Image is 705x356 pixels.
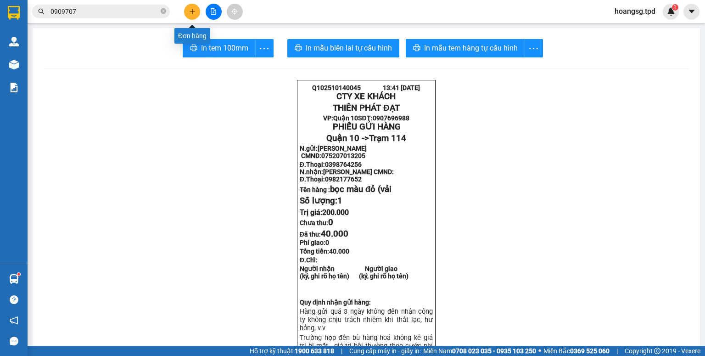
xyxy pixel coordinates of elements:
span: close-circle [161,8,166,14]
span: | [616,346,618,356]
strong: THIÊN PHÁT ĐẠT [333,103,399,113]
strong: Đã thu: [300,231,348,238]
button: more [255,39,274,57]
span: 0 [328,217,333,227]
img: logo-vxr [8,6,20,20]
span: copyright [654,348,660,354]
strong: Tên hàng : [300,186,392,193]
strong: CTY XE KHÁCH [336,91,396,102]
strong: Đ.Thoại: [300,175,362,183]
button: caret-down [683,4,699,20]
span: [PERSON_NAME] CMND: [323,168,394,175]
span: 1 [337,196,342,206]
span: printer [413,44,420,53]
span: Quận 10 [333,114,358,122]
span: question-circle [10,295,18,304]
span: ⚪️ [538,349,541,353]
img: icon-new-feature [667,7,675,16]
strong: Người nhận Người giao [300,265,397,272]
span: aim [231,8,238,15]
span: more [525,43,543,54]
span: PHIẾU GỬI HÀNG [333,122,401,132]
span: Q102510140045 [312,84,361,91]
span: Hỗ trợ kỹ thuật: [250,346,334,356]
button: printerIn mẫu biên lai tự cấu hình [287,39,399,57]
span: In tem 100mm [201,42,248,54]
strong: Chưa thu: [300,219,333,226]
span: printer [295,44,302,53]
strong: Quy định nhận gửi hàng: [300,299,371,306]
span: notification [10,316,18,325]
span: file-add [210,8,217,15]
sup: 1 [672,4,678,11]
span: 0398764256 [325,161,362,168]
span: | [341,346,342,356]
span: Trạm 114 [369,133,406,143]
strong: 0369 525 060 [570,347,610,355]
span: 0982177652 [325,175,362,183]
span: Miền Bắc [543,346,610,356]
span: 1 [673,4,677,11]
span: 200.000 [322,208,349,217]
strong: Phí giao: [300,239,329,246]
span: printer [190,44,197,53]
span: Quận 10 -> [326,133,406,143]
span: message [10,337,18,345]
span: close-circle [161,7,166,16]
strong: 1900 633 818 [295,347,334,355]
button: plus [184,4,200,20]
strong: (ký, ghi rõ họ tên) (ký, ghi rõ họ tên) [300,272,408,280]
span: plus [189,8,196,15]
button: more [525,39,543,57]
img: warehouse-icon [9,274,19,284]
span: [PERSON_NAME] CMND: [300,145,371,159]
span: 0907696988 [373,114,409,122]
img: warehouse-icon [9,60,19,69]
span: Trị giá: [300,208,349,217]
strong: N.nhận: [300,168,394,175]
span: 075207013205 [321,152,365,159]
span: Số lượng: [300,196,342,206]
strong: N.gửi: [300,145,371,159]
span: 13:41 [383,84,399,91]
span: [DATE] [401,84,420,91]
sup: 1 [17,273,20,276]
input: Tìm tên, số ĐT hoặc mã đơn [50,6,159,17]
span: bọc màu đỏ (vải [330,184,392,194]
strong: VP: SĐT: [323,114,409,122]
span: 40.000 [329,248,349,255]
span: Tổng tiền: [300,248,349,255]
span: more [256,43,273,54]
span: search [38,8,45,15]
button: file-add [206,4,222,20]
span: Đ.Chỉ: [300,256,318,264]
span: 40.000 [321,229,348,239]
button: printerIn tem 100mm [183,39,256,57]
span: Hàng gửi quá 3 ngày không đến nhận công ty không chịu trách nhiệm khi thất lạc, hư hỏn... [300,307,433,332]
span: Miền Nam [423,346,536,356]
strong: 0708 023 035 - 0935 103 250 [452,347,536,355]
span: In mẫu biên lai tự cấu hình [306,42,392,54]
img: warehouse-icon [9,37,19,46]
button: printerIn mẫu tem hàng tự cấu hình [406,39,525,57]
span: Cung cấp máy in - giấy in: [349,346,421,356]
img: solution-icon [9,83,19,92]
button: aim [227,4,243,20]
span: 0 [325,239,329,246]
span: hoangsg.tpd [607,6,663,17]
span: In mẫu tem hàng tự cấu hình [424,42,518,54]
span: caret-down [688,7,696,16]
strong: Đ.Thoại: [300,161,362,168]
